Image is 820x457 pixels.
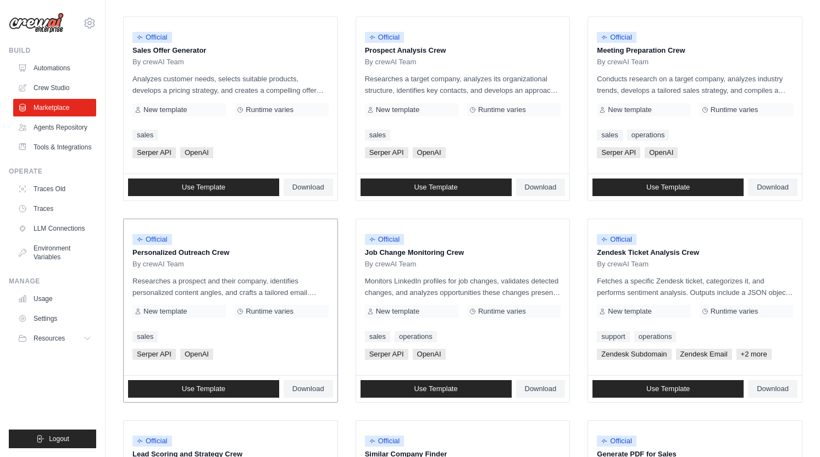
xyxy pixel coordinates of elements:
a: Use Template [128,179,279,196]
a: Use Template [592,380,744,398]
span: By crewAI Team [597,58,649,66]
span: Download [292,183,324,192]
span: OpenAI [180,147,213,158]
span: Runtime varies [478,307,526,316]
a: Usage [13,290,96,308]
span: Use Template [182,384,225,393]
a: sales [597,130,622,141]
span: +2 more [736,349,772,360]
span: New template [376,307,419,316]
a: LLM Connections [13,220,96,237]
p: Conducts research on a target company, analyzes industry trends, develops a tailored sales strate... [597,73,793,96]
span: Use Template [414,384,457,393]
img: Logo [9,13,64,34]
span: Official [365,234,405,245]
a: Download [748,179,797,196]
div: Operate [9,167,96,176]
span: New template [608,307,651,316]
a: sales [365,130,390,141]
span: Serper API [365,349,408,360]
a: Use Template [361,380,512,398]
a: Use Template [361,179,512,196]
a: Download [284,380,333,398]
p: Researches a target company, analyzes its organizational structure, identifies key contacts, and ... [365,73,561,96]
a: operations [634,331,677,342]
span: OpenAI [645,147,678,158]
span: Serper API [597,147,640,158]
span: By crewAI Team [132,260,184,269]
span: By crewAI Team [597,260,649,269]
span: Use Template [646,384,690,393]
span: Official [597,234,636,245]
p: Analyzes customer needs, selects suitable products, develops a pricing strategy, and creates a co... [132,73,329,96]
span: Runtime varies [478,105,526,114]
span: Zendesk Email [676,349,732,360]
span: Serper API [132,147,176,158]
a: Download [748,380,797,398]
a: operations [395,331,437,342]
span: Official [365,436,405,447]
span: OpenAI [413,349,446,360]
span: Serper API [365,147,408,158]
span: Serper API [132,349,176,360]
a: Crew Studio [13,79,96,97]
p: Sales Offer Generator [132,45,329,56]
p: Prospect Analysis Crew [365,45,561,56]
span: Use Template [182,183,225,192]
a: Traces Old [13,180,96,198]
span: Official [132,234,172,245]
p: Zendesk Ticket Analysis Crew [597,247,793,258]
p: Job Change Monitoring Crew [365,247,561,258]
span: Official [597,436,636,447]
a: Use Template [128,380,279,398]
span: Zendesk Subdomain [597,349,671,360]
a: Marketplace [13,99,96,116]
a: Automations [13,59,96,77]
span: Download [757,384,789,393]
span: Runtime varies [711,307,758,316]
span: New template [143,105,187,114]
span: Download [525,384,557,393]
a: sales [132,130,158,141]
a: Use Template [592,179,744,196]
a: Download [516,380,566,398]
span: Official [132,32,172,43]
span: Logout [49,434,69,443]
span: Download [292,384,324,393]
span: OpenAI [413,147,446,158]
a: Settings [13,310,96,327]
a: support [597,331,629,342]
p: Researches a prospect and their company, identifies personalized content angles, and crafts a tai... [132,275,329,298]
div: Build [9,46,96,55]
a: sales [365,331,390,342]
p: Monitors LinkedIn profiles for job changes, validates detected changes, and analyzes opportunitie... [365,275,561,298]
span: Resources [34,334,65,343]
div: Manage [9,277,96,286]
button: Logout [9,430,96,448]
span: Download [525,183,557,192]
p: Fetches a specific Zendesk ticket, categorizes it, and performs sentiment analysis. Outputs inclu... [597,275,793,298]
span: New template [376,105,419,114]
a: Traces [13,200,96,218]
span: New template [608,105,651,114]
span: Runtime varies [246,307,293,316]
p: Personalized Outreach Crew [132,247,329,258]
a: sales [132,331,158,342]
a: Tools & Integrations [13,138,96,156]
span: Official [365,32,405,43]
span: By crewAI Team [365,260,417,269]
a: Download [516,179,566,196]
a: Agents Repository [13,119,96,136]
span: New template [143,307,187,316]
button: Resources [13,330,96,347]
span: Official [597,32,636,43]
span: Use Template [646,183,690,192]
span: Download [757,183,789,192]
span: OpenAI [180,349,213,360]
a: Environment Variables [13,239,96,266]
span: By crewAI Team [132,58,184,66]
span: By crewAI Team [365,58,417,66]
span: Use Template [414,183,457,192]
span: Official [132,436,172,447]
a: operations [627,130,669,141]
